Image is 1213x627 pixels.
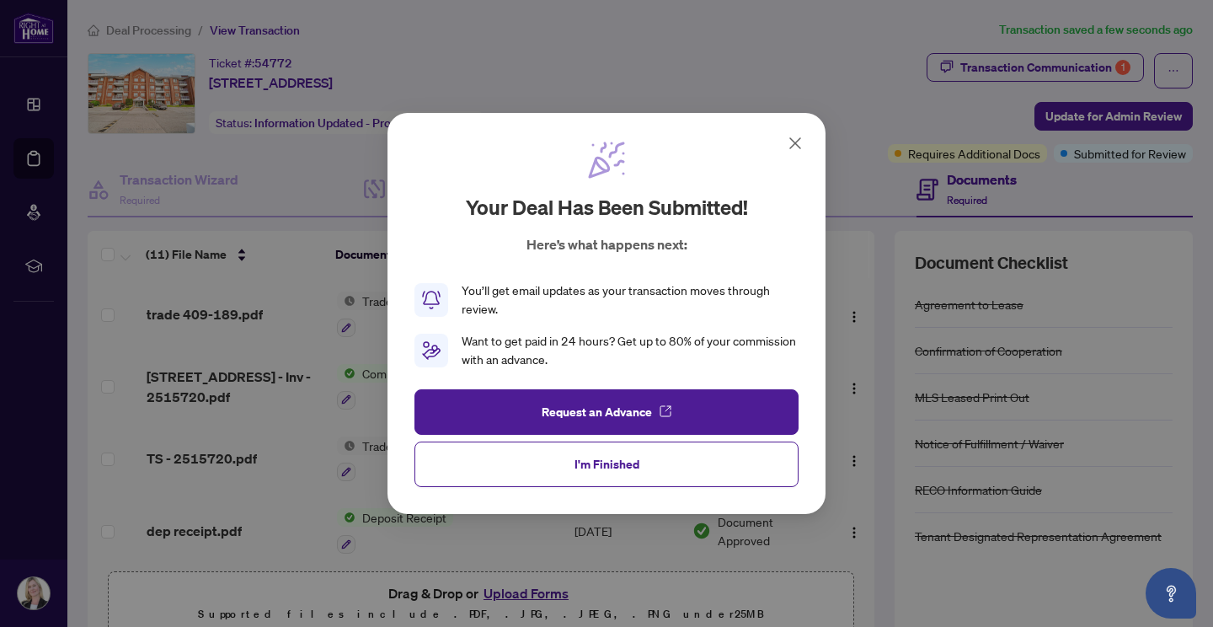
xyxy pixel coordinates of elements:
[466,194,748,221] h2: Your deal has been submitted!
[462,332,799,369] div: Want to get paid in 24 hours? Get up to 80% of your commission with an advance.
[414,442,799,487] button: I'm Finished
[574,451,639,478] span: I'm Finished
[526,234,687,255] p: Here’s what happens next:
[462,281,799,319] div: You’ll get email updates as your transaction moves through review.
[1146,568,1196,619] button: Open asap
[542,399,652,426] span: Request an Advance
[414,389,799,435] button: Request an Advance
